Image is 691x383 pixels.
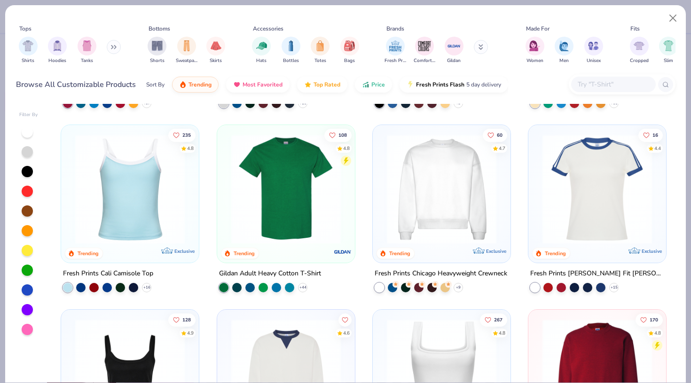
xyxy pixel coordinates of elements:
span: Bottles [283,57,299,64]
span: + 10 [299,101,306,106]
span: Unisex [587,57,601,64]
button: filter button [206,37,225,64]
span: Top Rated [314,81,340,88]
span: + 60 [611,101,618,106]
span: Most Favorited [243,81,283,88]
div: Fresh Prints Chicago Heavyweight Crewneck [375,268,507,280]
div: 4.6 [343,329,349,336]
img: Gildan Image [447,39,461,53]
button: filter button [176,37,197,64]
img: Comfort Colors Image [417,39,432,53]
span: Exclusive [175,248,195,254]
span: Skirts [210,57,222,64]
div: Bottoms [149,24,170,33]
span: + 16 [143,285,150,290]
button: filter button [414,37,435,64]
img: 1358499d-a160-429c-9f1e-ad7a3dc244c9 [382,134,501,244]
button: filter button [584,37,603,64]
button: filter button [526,37,544,64]
div: filter for Tanks [78,37,96,64]
div: Brands [386,24,404,33]
div: Made For [526,24,550,33]
img: flash.gif [407,81,414,88]
img: Shirts Image [23,40,33,51]
div: 4.4 [654,145,661,152]
img: db319196-8705-402d-8b46-62aaa07ed94f [227,134,345,244]
img: Shorts Image [152,40,163,51]
button: Trending [172,77,219,93]
div: filter for Skirts [206,37,225,64]
span: 5 day delivery [466,79,501,90]
div: Fits [630,24,640,33]
div: filter for Comfort Colors [414,37,435,64]
img: Hats Image [256,40,267,51]
div: filter for Shirts [19,37,38,64]
div: 4.9 [187,329,194,336]
button: filter button [19,37,38,64]
span: + 37 [143,101,150,106]
img: Fresh Prints Image [388,39,402,53]
span: Men [559,57,569,64]
button: Close [664,9,682,27]
button: filter button [630,37,649,64]
span: Women [526,57,543,64]
img: most_fav.gif [233,81,241,88]
span: Hats [256,57,267,64]
span: 267 [494,317,503,322]
div: Fresh Prints [PERSON_NAME] Fit [PERSON_NAME] Shirt with Stripes [530,268,664,280]
button: Like [338,313,351,326]
button: filter button [148,37,166,64]
span: + 44 [299,285,306,290]
span: Price [371,81,385,88]
span: 108 [338,133,346,138]
div: Gildan Adult Heavy Cotton T-Shirt [219,268,321,280]
span: Fresh Prints [385,57,406,64]
div: 4.7 [499,145,505,152]
span: Cropped [630,57,649,64]
button: Most Favorited [226,77,290,93]
button: Fresh Prints Flash5 day delivery [400,77,508,93]
img: Unisex Image [588,40,599,51]
img: Slim Image [663,40,674,51]
span: 170 [650,317,658,322]
div: filter for Unisex [584,37,603,64]
div: 4.8 [654,329,661,336]
span: Fresh Prints Flash [416,81,464,88]
span: Comfort Colors [414,57,435,64]
div: filter for Women [526,37,544,64]
img: Hoodies Image [52,40,63,51]
div: Sort By [146,80,165,89]
span: Bags [344,57,355,64]
div: filter for Men [555,37,573,64]
div: filter for Hoodies [48,37,67,64]
img: Skirts Image [211,40,221,51]
span: Trending [188,81,212,88]
div: Filter By [19,111,38,118]
span: 60 [497,133,503,138]
button: filter button [555,37,573,64]
span: Slim [664,57,673,64]
input: Try "T-Shirt" [577,79,649,90]
img: Men Image [559,40,569,51]
button: filter button [78,37,96,64]
img: Bags Image [344,40,354,51]
button: Price [355,77,392,93]
span: Totes [314,57,326,64]
span: Shorts [150,57,165,64]
span: Gildan [447,57,461,64]
span: Hoodies [48,57,66,64]
span: 128 [182,317,191,322]
button: Like [480,313,507,326]
button: filter button [48,37,67,64]
button: filter button [385,37,406,64]
div: filter for Sweatpants [176,37,197,64]
span: + 15 [611,285,618,290]
button: filter button [311,37,330,64]
button: Like [168,129,196,142]
div: Accessories [253,24,283,33]
div: filter for Cropped [630,37,649,64]
div: Tops [19,24,31,33]
div: filter for Totes [311,37,330,64]
span: Tanks [81,57,93,64]
span: Exclusive [642,248,662,254]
